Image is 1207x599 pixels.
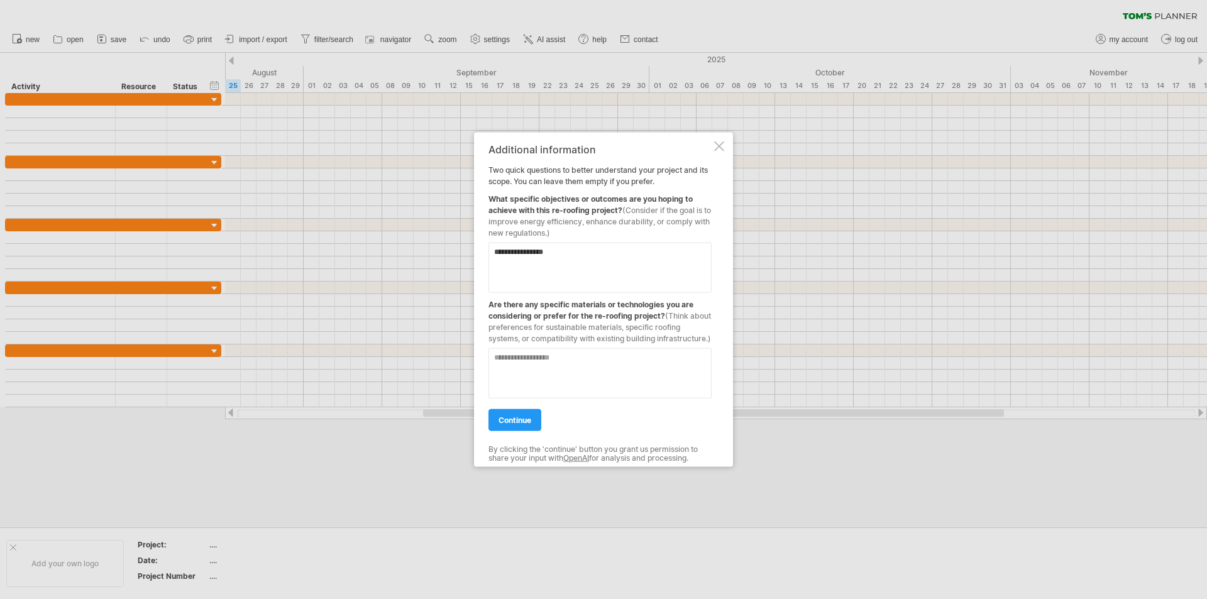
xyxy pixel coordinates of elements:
div: Are there any specific materials or technologies you are considering or prefer for the re-roofing... [488,292,712,344]
div: Two quick questions to better understand your project and its scope. You can leave them empty if ... [488,143,712,456]
div: What specific objectives or outcomes are you hoping to achieve with this re-roofing project? [488,187,712,238]
span: (Think about preferences for sustainable materials, specific roofing systems, or compatibility wi... [488,310,711,343]
div: Additional information [488,143,712,155]
a: continue [488,409,541,431]
a: OpenAI [563,453,589,463]
span: (Consider if the goal is to improve energy efficiency, enhance durability, or comply with new reg... [488,205,711,237]
div: By clicking the 'continue' button you grant us permission to share your input with for analysis a... [488,444,712,463]
span: continue [499,415,531,424]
